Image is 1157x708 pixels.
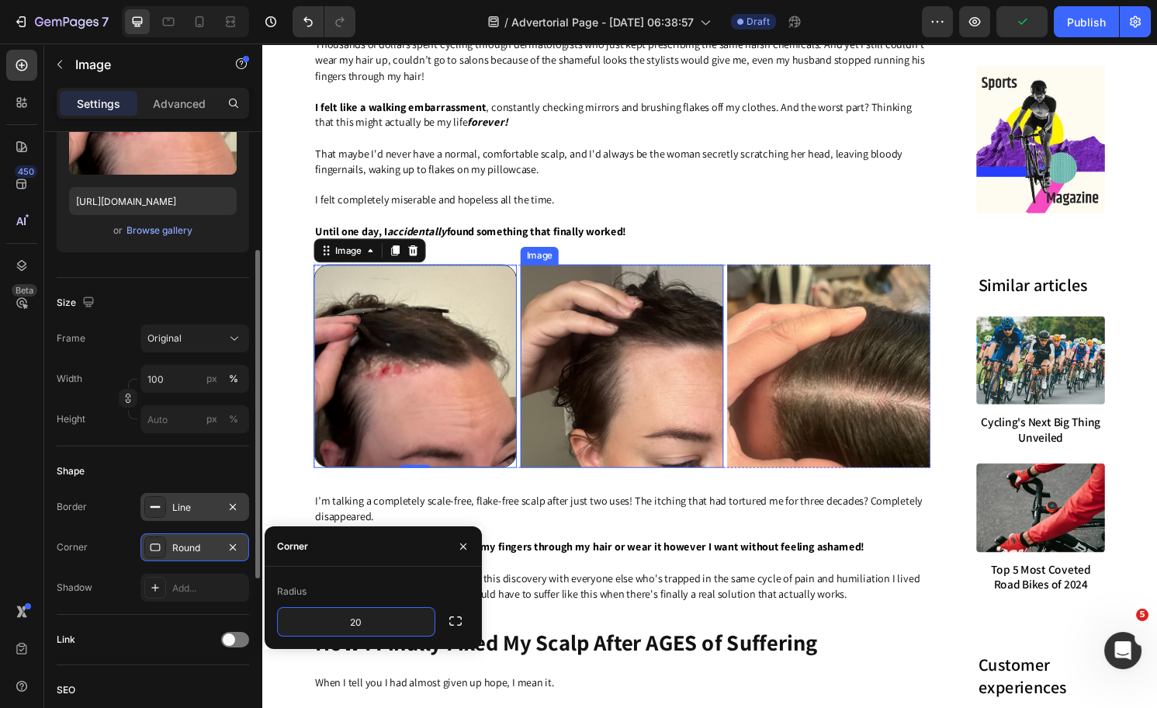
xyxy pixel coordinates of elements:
p: 7 [102,12,109,31]
span: That's why I'm here [DATE] - to share this discovery with everyone else who's trapped in the same... [56,548,684,579]
span: , constantly checking mirrors and brushing flakes off my clothes. And the worst part? Thinking th... [56,58,676,89]
img: gempages_487139829310555057-c78d257f-588b-4c7c-8f17-2ef03fed74d7.webp [743,283,877,375]
iframe: Design area [262,43,1157,708]
h2: Similar articles [743,238,877,265]
div: Round [172,541,217,555]
p: Advanced [153,95,206,112]
h2: How I Finally Fixed My Scalp After AGES of Suffering [54,606,695,640]
span: Original [147,331,182,345]
span: When I tell you I had almost given up hope, I mean it. [56,657,305,672]
button: px [224,370,243,388]
div: px [206,372,217,386]
span: / [504,14,508,30]
img: gempages_487139829310555057-7f9a1ce9-9aaa-4982-9c63-050ed3d68181.png [54,230,265,441]
img: gempages_487139829310555057-7417b2d1-0b4a-4480-8629-8b7af005082d.webp [743,23,877,176]
div: Browse gallery [126,224,192,238]
div: Corner [57,540,88,554]
p: Image [75,55,207,74]
div: Undo/Redo [293,6,355,37]
span: That maybe I'd never have a normal, comfortable scalp, and I'd always be the woman secretly scrat... [56,106,667,137]
div: Border [57,500,87,514]
div: Radius [277,585,307,599]
a: Top 5 Most Coveted Road Bikes of 2024 [743,539,877,571]
span: Advertorial Page - [DATE] 06:38:57 [511,14,694,30]
div: Shape [57,464,85,478]
strong: 30 years [78,689,121,704]
h2: Customer experiences [743,633,877,683]
img: gempages_487139829310555057-31bab96d-fe0d-415c-aef9-766777128334.webp [743,436,877,528]
div: % [229,372,238,386]
div: Corner [277,540,308,554]
div: % [229,412,238,426]
strong: For the first time [DATE], I can run my fingers through my hair or wear it however I want without... [56,515,627,530]
div: Image [272,213,306,227]
div: Publish [1067,14,1106,30]
button: % [203,410,221,429]
div: SEO [57,683,75,697]
div: px [206,412,217,426]
label: Height [57,412,85,426]
span: 5 [1136,609,1148,621]
span: Draft [747,15,770,29]
img: gempages_487139829310555057-74e01875-1044-4790-a7a6-32f964a00f07.png [484,230,695,441]
button: Publish [1054,6,1119,37]
span: After of failed treatments and broken promises from doctors, I was ready to accept that this was ... [56,689,677,704]
button: Original [140,324,249,352]
button: % [203,370,221,388]
input: px% [140,365,249,393]
label: Width [57,372,82,386]
label: Frame [57,331,85,345]
div: Add... [172,581,245,595]
strong: I felt like a walking embarrassment [56,58,234,73]
strong: forever! [214,74,256,88]
input: https://example.com/image.jpg [69,187,237,215]
strong: found something that finally worked! [192,187,379,202]
strong: accidentally [130,187,192,202]
span: or [113,221,123,240]
a: Cycling's Next Big Thing Unveiled [743,386,877,418]
div: Size [57,293,98,314]
span: I felt completely miserable and hopeless all the time. [56,154,305,169]
input: Auto [278,608,435,636]
button: px [224,410,243,429]
div: Beta [12,284,37,297]
div: Shadow [57,581,92,595]
button: Browse gallery [126,223,193,238]
img: gempages_487139829310555057-545bc8f6-50dc-4333-a58b-c668930167c1.png [269,230,480,441]
div: Image [74,208,107,222]
span: I’m talking a completely scale-free, flake-free scalp after just two uses! The itching that had t... [56,467,688,498]
div: Link [57,633,75,647]
button: 7 [6,6,116,37]
p: Settings [77,95,120,112]
strong: Until one day, I [56,187,130,202]
div: 450 [15,165,37,178]
input: px% [140,405,249,433]
div: Line [172,501,217,515]
iframe: Intercom live chat [1104,632,1141,669]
